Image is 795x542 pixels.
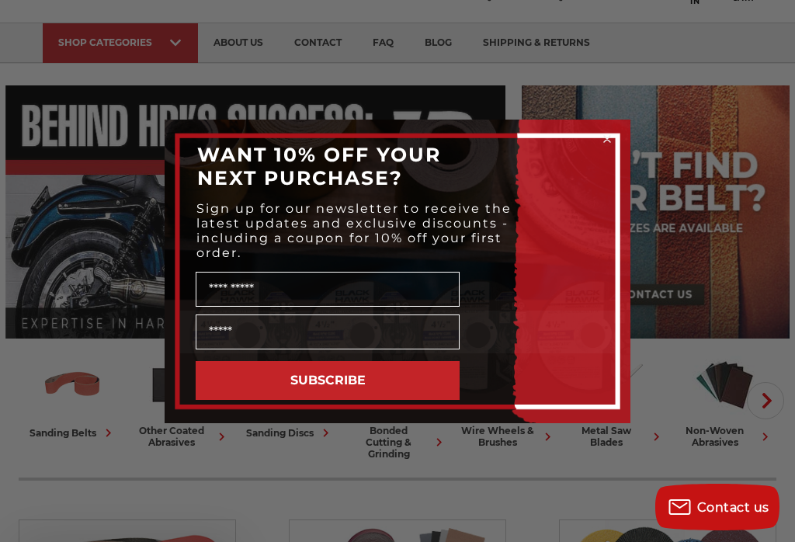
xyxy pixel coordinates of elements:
button: SUBSCRIBE [196,361,460,400]
span: WANT 10% OFF YOUR NEXT PURCHASE? [197,143,441,189]
span: Contact us [697,500,769,515]
input: Email [196,314,460,349]
button: Close dialog [599,131,615,147]
button: Contact us [655,484,779,530]
span: Sign up for our newsletter to receive the latest updates and exclusive discounts - including a co... [196,201,512,260]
